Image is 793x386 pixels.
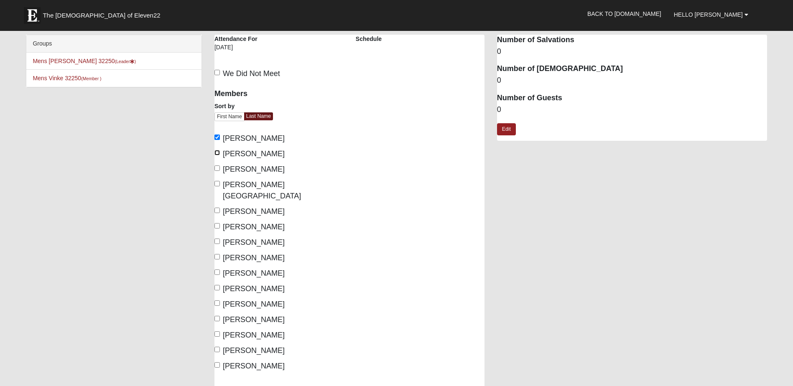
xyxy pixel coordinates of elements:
a: Back to [DOMAIN_NAME] [581,3,668,24]
input: [PERSON_NAME] [214,208,220,213]
input: [PERSON_NAME] [214,223,220,229]
span: [PERSON_NAME] [223,331,285,339]
span: [PERSON_NAME] [223,315,285,324]
label: Sort by [214,102,235,110]
input: [PERSON_NAME] [214,254,220,259]
input: [PERSON_NAME] [214,300,220,306]
dt: Number of [DEMOGRAPHIC_DATA] [497,63,767,74]
h4: Members [214,89,343,99]
span: [PERSON_NAME] [223,254,285,262]
input: [PERSON_NAME] [214,150,220,155]
dt: Number of Guests [497,93,767,104]
span: We Did Not Meet [223,69,280,78]
small: (Member ) [81,76,101,81]
span: [PERSON_NAME] [223,238,285,246]
label: Attendance For [214,35,258,43]
span: [PERSON_NAME][GEOGRAPHIC_DATA] [223,180,301,200]
dd: 0 [497,46,767,57]
div: Groups [26,35,201,53]
input: We Did Not Meet [214,70,220,75]
input: [PERSON_NAME] [214,285,220,290]
a: The [DEMOGRAPHIC_DATA] of Eleven22 [20,3,187,24]
input: [PERSON_NAME] [214,347,220,352]
label: Schedule [356,35,382,43]
span: [PERSON_NAME] [223,346,285,355]
input: [PERSON_NAME] [214,165,220,171]
a: First Name [214,112,245,121]
input: [PERSON_NAME] [214,316,220,321]
span: [PERSON_NAME] [223,165,285,173]
a: Hello [PERSON_NAME] [668,4,755,25]
dt: Number of Salvations [497,35,767,46]
input: [PERSON_NAME] [214,331,220,337]
a: Edit [497,123,516,135]
span: The [DEMOGRAPHIC_DATA] of Eleven22 [43,11,160,20]
a: Last Name [244,112,273,120]
span: Hello [PERSON_NAME] [674,11,743,18]
input: [PERSON_NAME][GEOGRAPHIC_DATA] [214,181,220,186]
div: [DATE] [214,43,273,57]
span: [PERSON_NAME] [223,134,285,142]
input: [PERSON_NAME] [214,269,220,275]
small: (Leader ) [115,59,136,64]
img: Eleven22 logo [24,7,41,24]
span: [PERSON_NAME] [223,362,285,370]
span: [PERSON_NAME] [223,223,285,231]
a: Mens [PERSON_NAME] 32250(Leader) [33,58,136,64]
input: [PERSON_NAME] [214,135,220,140]
span: [PERSON_NAME] [223,207,285,216]
a: Mens Vinke 32250(Member ) [33,75,101,81]
input: [PERSON_NAME] [214,362,220,368]
span: [PERSON_NAME] [223,150,285,158]
dd: 0 [497,104,767,115]
span: [PERSON_NAME] [223,300,285,308]
input: [PERSON_NAME] [214,239,220,244]
dd: 0 [497,75,767,86]
span: [PERSON_NAME] [223,269,285,277]
span: [PERSON_NAME] [223,284,285,293]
